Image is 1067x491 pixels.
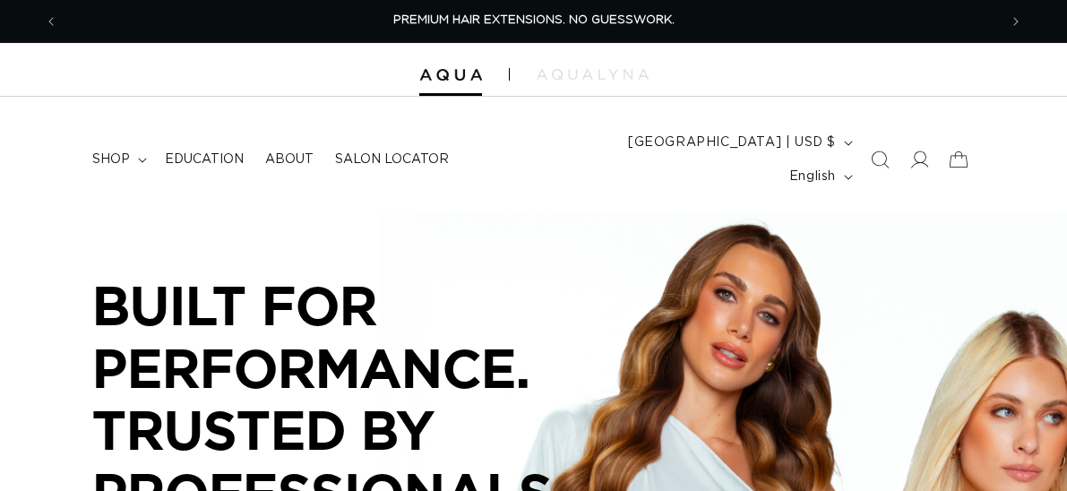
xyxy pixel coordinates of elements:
button: Next announcement [996,4,1036,39]
span: Education [165,151,244,168]
button: Previous announcement [31,4,71,39]
button: [GEOGRAPHIC_DATA] | USD $ [617,125,860,159]
span: About [265,151,314,168]
button: English [779,159,860,194]
summary: Search [860,140,899,179]
img: aqualyna.com [537,69,649,80]
span: Salon Locator [335,151,449,168]
a: About [254,141,324,178]
span: PREMIUM HAIR EXTENSIONS. NO GUESSWORK. [393,14,675,26]
span: shop [92,151,130,168]
summary: shop [82,141,154,178]
img: Aqua Hair Extensions [419,69,482,82]
span: English [789,168,836,186]
span: [GEOGRAPHIC_DATA] | USD $ [628,134,836,152]
a: Education [154,141,254,178]
a: Salon Locator [324,141,460,178]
